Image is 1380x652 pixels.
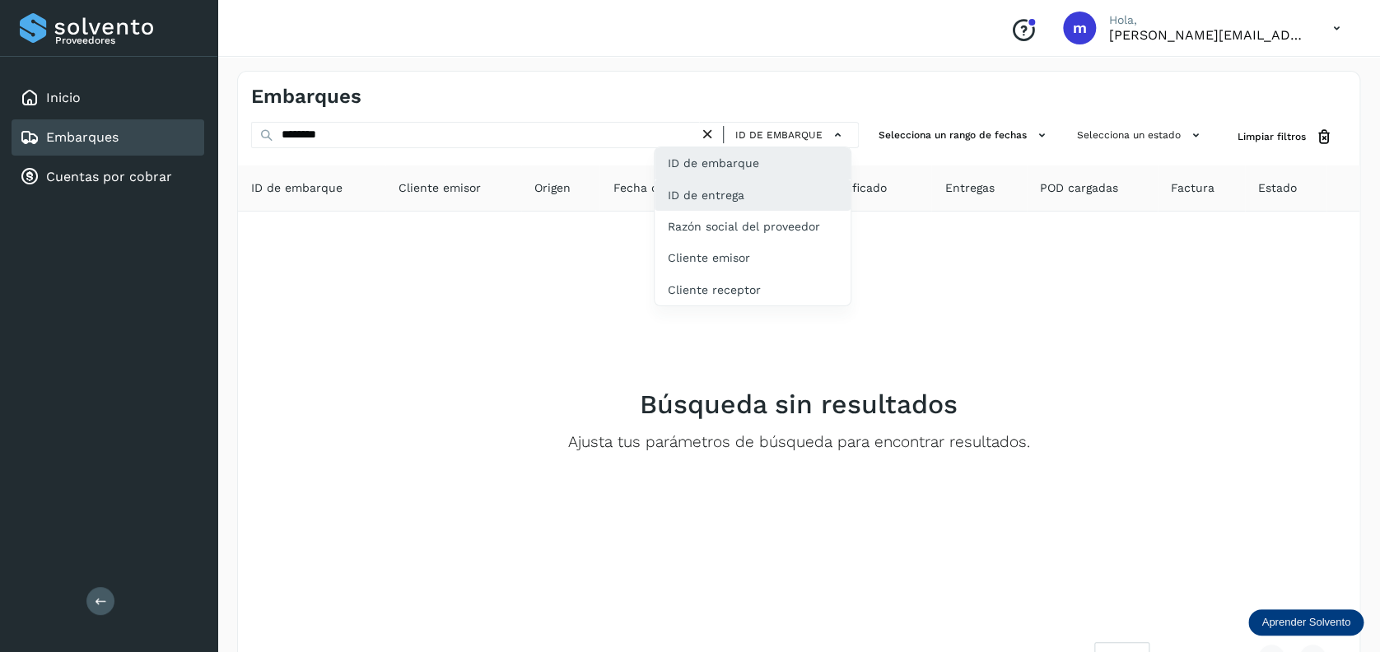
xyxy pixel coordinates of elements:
[1109,13,1307,27] p: Hola,
[12,80,204,116] div: Inicio
[1248,609,1364,636] div: Aprender Solvento
[46,129,119,145] a: Embarques
[12,159,204,195] div: Cuentas por cobrar
[655,242,851,273] div: Cliente emisor
[46,169,172,184] a: Cuentas por cobrar
[655,211,851,242] div: Razón social del proveedor
[46,90,81,105] a: Inicio
[12,119,204,156] div: Embarques
[655,147,851,179] div: ID de embarque
[1261,616,1350,629] p: Aprender Solvento
[55,35,198,46] p: Proveedores
[1109,27,1307,43] p: mariela.santiago@fsdelnorte.com
[655,179,851,211] div: ID de entrega
[655,274,851,305] div: Cliente receptor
